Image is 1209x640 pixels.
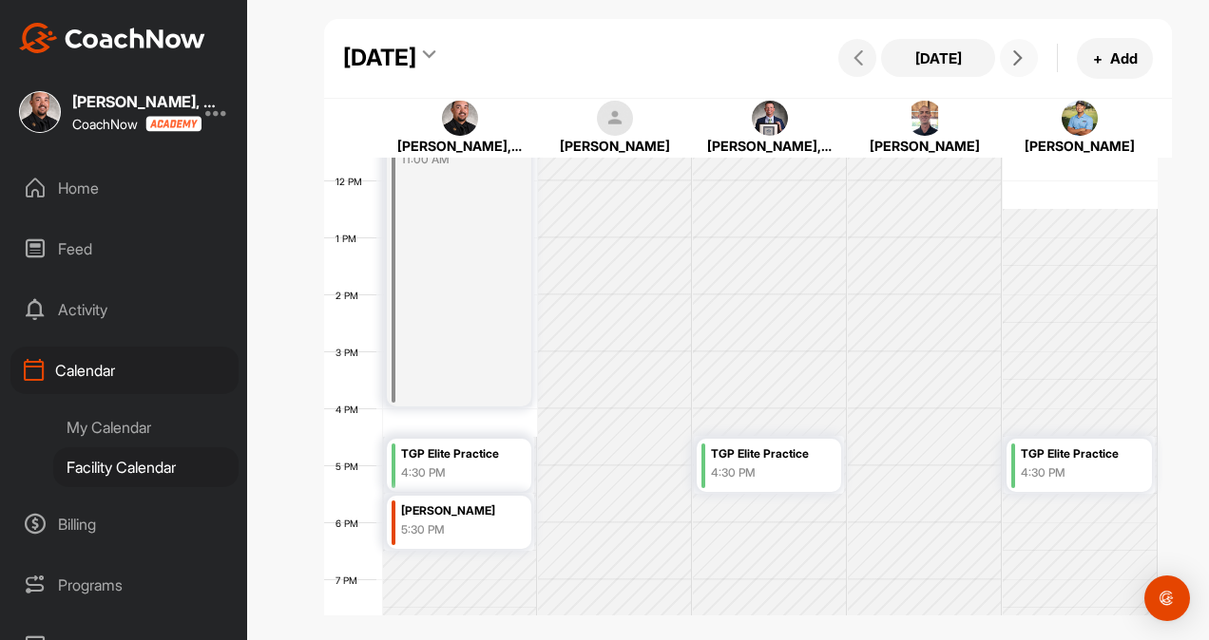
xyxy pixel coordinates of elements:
[19,91,61,133] img: square_eb232cf046048fc71d1e38798d1ee7db.jpg
[10,164,239,212] div: Home
[53,407,239,447] div: My Calendar
[401,521,509,538] div: 5:30 PM
[1062,101,1098,137] img: square_4821a6ae742c3fcc2b2a5f85fa5e1a71.jpg
[707,136,833,156] div: [PERSON_NAME], PGA
[10,500,239,548] div: Billing
[442,101,478,137] img: square_eb232cf046048fc71d1e38798d1ee7db.jpg
[552,136,678,156] div: [PERSON_NAME]
[1021,443,1130,465] div: TGP Elite Practice
[1017,136,1142,156] div: [PERSON_NAME]
[401,443,509,465] div: TGP Elite Practice
[53,447,239,487] div: Facility Calendar
[401,500,509,522] div: [PERSON_NAME]
[324,233,375,244] div: 1 PM
[401,151,509,168] div: 11:00 AM
[1077,38,1153,79] button: +Add
[324,461,377,472] div: 5 PM
[324,574,376,586] div: 7 PM
[1021,464,1130,481] div: 4:30 PM
[1144,575,1190,621] div: Open Intercom Messenger
[324,176,381,187] div: 12 PM
[19,23,205,53] img: CoachNow
[401,464,509,481] div: 4:30 PM
[907,101,943,137] img: square_051f63a3d501c9c6f85c99faa8735c2c.jpg
[10,225,239,273] div: Feed
[711,443,819,465] div: TGP Elite Practice
[324,290,377,301] div: 2 PM
[145,116,201,132] img: CoachNow acadmey
[343,41,416,75] div: [DATE]
[324,518,377,529] div: 6 PM
[324,404,377,415] div: 4 PM
[752,101,788,137] img: square_b8d82031cc37b4ba160fba614de00b99.jpg
[72,94,224,109] div: [PERSON_NAME], PGA
[1093,48,1103,68] span: +
[711,464,819,481] div: 4:30 PM
[597,101,633,137] img: square_default-ef6cabf814de5a2bf16c804365e32c732080f9872bdf737d349900a9daf73cf9.png
[862,136,988,156] div: [PERSON_NAME]
[72,116,201,132] div: CoachNow
[324,347,377,358] div: 3 PM
[10,561,239,609] div: Programs
[397,136,523,156] div: [PERSON_NAME], PGA
[10,347,239,394] div: Calendar
[10,286,239,333] div: Activity
[881,39,995,77] button: [DATE]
